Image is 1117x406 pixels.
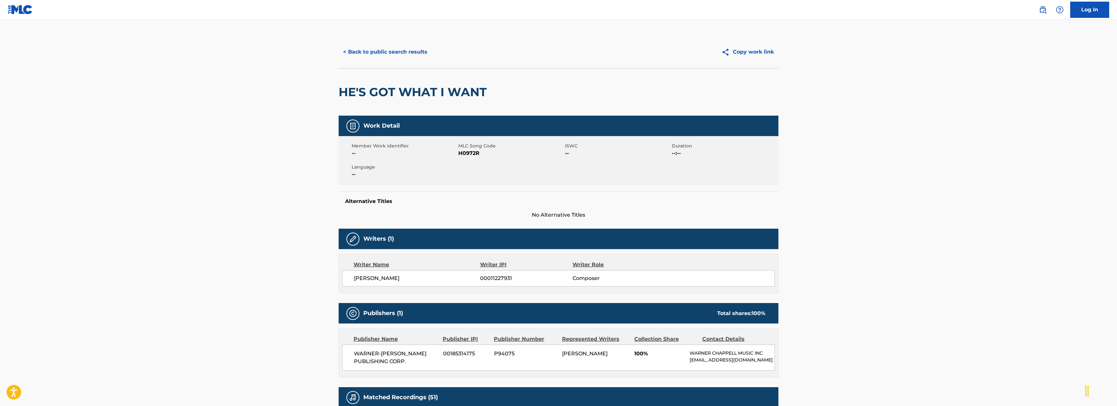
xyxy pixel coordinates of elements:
[717,310,765,317] div: Total shares:
[363,235,394,243] h5: Writers (1)
[349,310,357,317] img: Publishers
[1053,3,1066,16] div: Help
[352,171,457,178] span: --
[752,310,765,316] span: 100 %
[634,335,697,343] div: Collection Share
[458,143,563,149] span: MLC Song Code
[562,335,629,343] div: Represented Writers
[690,357,774,363] p: [EMAIL_ADDRESS][DOMAIN_NAME]
[352,149,457,157] span: --
[480,261,573,269] div: Writer IPI
[349,122,357,130] img: Work Detail
[345,198,772,205] h5: Alternative Titles
[458,149,563,157] span: H0972R
[480,274,572,282] span: 00011227931
[1070,2,1109,18] a: Log In
[717,44,778,60] button: Copy work link
[1082,381,1092,401] div: Drag
[721,48,733,56] img: Copy work link
[8,5,33,14] img: MLC Logo
[562,350,608,357] span: [PERSON_NAME]
[572,274,657,282] span: Composer
[572,261,657,269] div: Writer Role
[702,335,765,343] div: Contact Details
[634,350,685,358] span: 100%
[1039,6,1047,14] img: search
[363,310,403,317] h5: Publishers (1)
[565,143,670,149] span: ISWC
[354,335,438,343] div: Publisher Name
[354,274,480,282] span: [PERSON_NAME]
[349,394,357,401] img: Matched Recordings
[1036,3,1049,16] a: Public Search
[443,335,489,343] div: Publisher IPI
[352,143,457,149] span: Member Work Identifier
[354,261,480,269] div: Writer Name
[363,122,400,130] h5: Work Detail
[354,350,438,365] span: WARNER-[PERSON_NAME] PUBLISHING CORP.
[672,143,777,149] span: Duration
[339,211,778,219] span: No Alternative Titles
[349,235,357,243] img: Writers
[690,350,774,357] p: WARNER CHAPPELL MUSIC INC
[352,164,457,171] span: Language
[494,350,557,358] span: P94075
[1084,375,1117,406] iframe: Chat Widget
[363,394,438,401] h5: Matched Recordings (51)
[565,149,670,157] span: --
[339,85,490,99] h2: HE'S GOT WHAT I WANT
[443,350,489,358] span: 00185314175
[494,335,557,343] div: Publisher Number
[1056,6,1064,14] img: help
[339,44,432,60] button: < Back to public search results
[672,149,777,157] span: --:--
